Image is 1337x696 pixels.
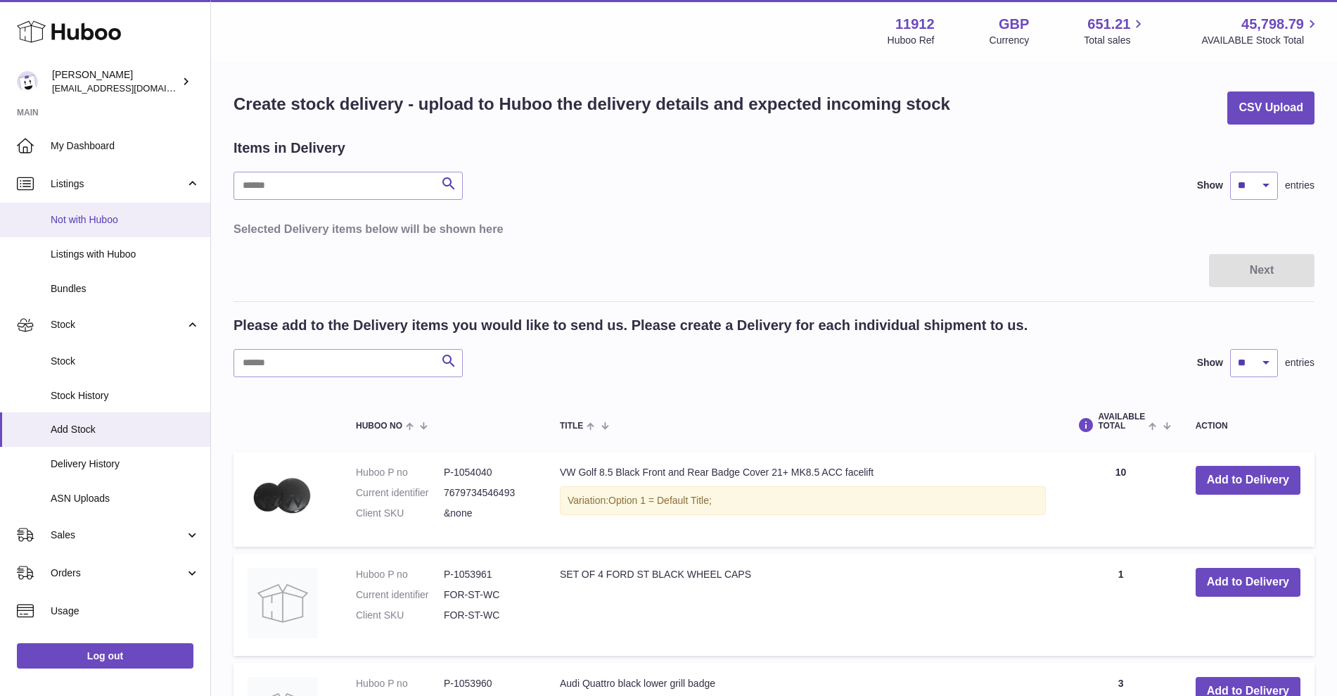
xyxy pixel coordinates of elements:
[51,177,185,191] span: Listings
[444,507,532,520] dd: &none
[1196,466,1300,495] button: Add to Delivery
[51,529,185,542] span: Sales
[248,466,318,529] img: VW Golf 8.5 Black Front and Rear Badge Cover 21+ MK8.5 ACC facelift
[51,492,200,505] span: ASN Uploads
[51,457,200,471] span: Delivery History
[356,507,444,520] dt: Client SKU
[444,609,532,622] dd: FOR-ST-WC
[248,568,318,638] img: SET OF 4 FORD ST BLACK WHEEL CAPS
[356,588,444,602] dt: Current identifier
[1241,15,1304,34] span: 45,798.79
[17,643,193,669] a: Log out
[51,318,185,331] span: Stock
[51,567,185,580] span: Orders
[1098,412,1145,431] span: AVAILABLE Total
[444,486,532,500] dd: 7679734546493
[51,423,200,436] span: Add Stock
[444,466,532,479] dd: P-1054040
[51,389,200,403] span: Stock History
[546,452,1060,547] td: VW Golf 8.5 Black Front and Rear Badge Cover 21+ MK8.5 ACC facelift
[1196,568,1300,597] button: Add to Delivery
[51,355,200,368] span: Stock
[1060,452,1181,547] td: 10
[1196,422,1300,431] div: Action
[51,282,200,296] span: Bundles
[234,316,1028,335] h2: Please add to the Delivery items you would like to send us. Please create a Delivery for each ind...
[51,213,200,227] span: Not with Huboo
[888,34,935,47] div: Huboo Ref
[1227,91,1314,125] button: CSV Upload
[51,605,200,618] span: Usage
[1084,34,1146,47] span: Total sales
[1197,179,1223,192] label: Show
[51,248,200,261] span: Listings with Huboo
[608,495,712,506] span: Option 1 = Default Title;
[990,34,1030,47] div: Currency
[444,588,532,602] dd: FOR-ST-WC
[444,677,532,690] dd: P-1053960
[444,568,532,581] dd: P-1053961
[52,82,207,94] span: [EMAIL_ADDRESS][DOMAIN_NAME]
[356,568,444,581] dt: Huboo P no
[1084,15,1146,47] a: 651.21 Total sales
[51,139,200,153] span: My Dashboard
[560,486,1046,515] div: Variation:
[895,15,935,34] strong: 11912
[17,71,38,92] img: info@carbonmyride.com
[1087,15,1130,34] span: 651.21
[356,609,444,622] dt: Client SKU
[356,466,444,479] dt: Huboo P no
[1285,179,1314,192] span: entries
[234,139,345,158] h2: Items in Delivery
[1201,34,1320,47] span: AVAILABLE Stock Total
[546,554,1060,656] td: SET OF 4 FORD ST BLACK WHEEL CAPS
[999,15,1029,34] strong: GBP
[52,68,179,95] div: [PERSON_NAME]
[356,422,402,431] span: Huboo no
[234,221,1314,236] h3: Selected Delivery items below will be shown here
[356,486,444,500] dt: Current identifier
[1201,15,1320,47] a: 45,798.79 AVAILABLE Stock Total
[356,677,444,690] dt: Huboo P no
[1197,356,1223,369] label: Show
[1060,554,1181,656] td: 1
[1285,356,1314,369] span: entries
[560,422,583,431] span: Title
[234,93,950,115] h1: Create stock delivery - upload to Huboo the delivery details and expected incoming stock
